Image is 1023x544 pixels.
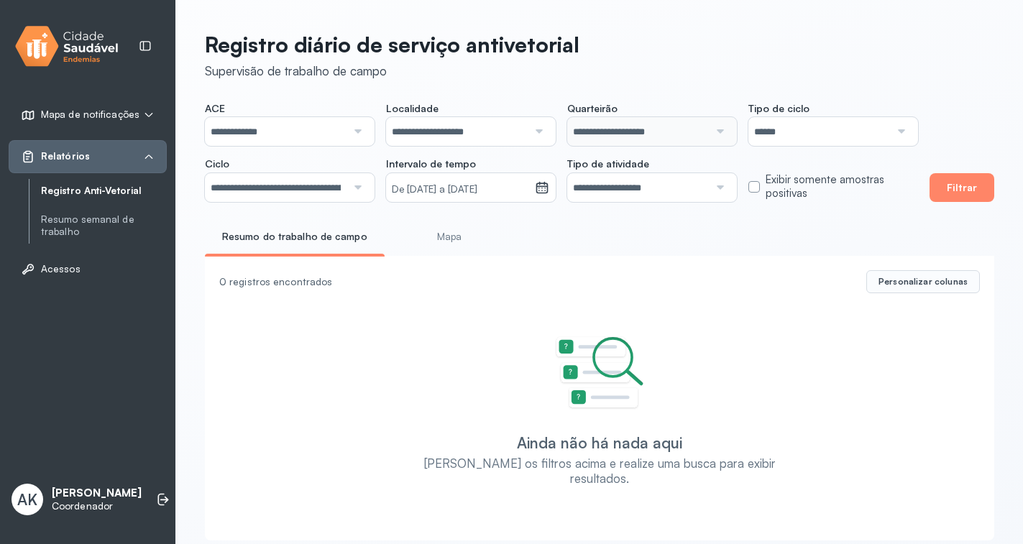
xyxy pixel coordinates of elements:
[41,263,81,275] span: Acessos
[517,433,682,452] div: Ainda não há nada aqui
[17,490,37,509] span: AK
[41,185,167,197] a: Registro Anti-Vetorial
[52,487,142,500] p: [PERSON_NAME]
[392,183,529,197] small: De [DATE] a [DATE]
[205,225,385,249] a: Resumo do trabalho de campo
[766,173,918,200] label: Exibir somente amostras positivas
[567,102,618,115] span: Quarteirão
[41,213,167,238] a: Resumo semanal de trabalho
[41,211,167,241] a: Resumo semanal de trabalho
[417,456,783,487] div: [PERSON_NAME] os filtros acima e realize uma busca para exibir resultados.
[386,157,476,170] span: Intervalo de tempo
[748,102,809,115] span: Tipo de ciclo
[567,157,649,170] span: Tipo de atividade
[205,63,579,78] div: Supervisão de trabalho de campo
[205,32,579,57] p: Registro diário de serviço antivetorial
[386,102,439,115] span: Localidade
[930,173,994,202] button: Filtrar
[41,150,90,162] span: Relatórios
[52,500,142,512] p: Coordenador
[41,109,139,121] span: Mapa de notificações
[219,276,855,288] div: 0 registros encontrados
[205,102,225,115] span: ACE
[41,182,167,200] a: Registro Anti-Vetorial
[555,336,644,410] img: Imagem de Empty State
[15,23,119,70] img: logo.svg
[866,270,980,293] button: Personalizar colunas
[879,276,968,287] span: Personalizar colunas
[396,225,503,249] a: Mapa
[21,262,155,276] a: Acessos
[205,157,229,170] span: Ciclo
